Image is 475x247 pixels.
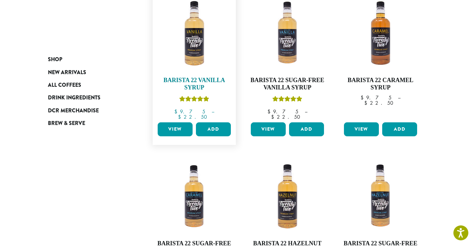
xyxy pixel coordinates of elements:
a: All Coffees [48,79,128,91]
bdi: 9.75 [361,94,392,101]
h4: Barista 22 Caramel Syrup [342,77,419,91]
img: SF-CARAMEL-300x300.png [156,158,233,235]
a: DCR Merchandise [48,104,128,117]
bdi: 9.75 [267,108,298,115]
span: $ [364,99,370,106]
button: Add [289,122,324,136]
bdi: 22.50 [178,113,210,120]
span: Brew & Serve [48,119,85,128]
a: View [344,122,379,136]
span: $ [271,113,277,120]
h4: Barista 22 Sugar-Free Vanilla Syrup [249,77,326,91]
span: Shop [48,56,62,64]
button: Add [382,122,417,136]
span: $ [174,108,180,115]
span: $ [267,108,273,115]
span: $ [361,94,366,101]
div: Rated 5.00 out of 5 [179,95,209,105]
a: New Arrivals [48,66,128,78]
span: $ [178,113,184,120]
bdi: 9.75 [174,108,205,115]
span: – [398,94,400,101]
span: – [212,108,214,115]
img: SF-HAZELNUT-300x300.png [342,158,419,235]
a: View [251,122,286,136]
span: New Arrivals [48,68,86,77]
a: Shop [48,53,128,66]
h4: Barista 22 Vanilla Syrup [156,77,233,91]
a: Drink Ingredients [48,91,128,104]
span: Drink Ingredients [48,94,100,102]
img: HAZELNUT-300x300.png [249,158,326,235]
span: – [305,108,307,115]
bdi: 22.50 [364,99,396,106]
button: Add [196,122,231,136]
a: Brew & Serve [48,117,128,130]
bdi: 22.50 [271,113,303,120]
div: Rated 5.00 out of 5 [272,95,302,105]
span: All Coffees [48,81,81,89]
a: View [158,122,193,136]
span: DCR Merchandise [48,107,99,115]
